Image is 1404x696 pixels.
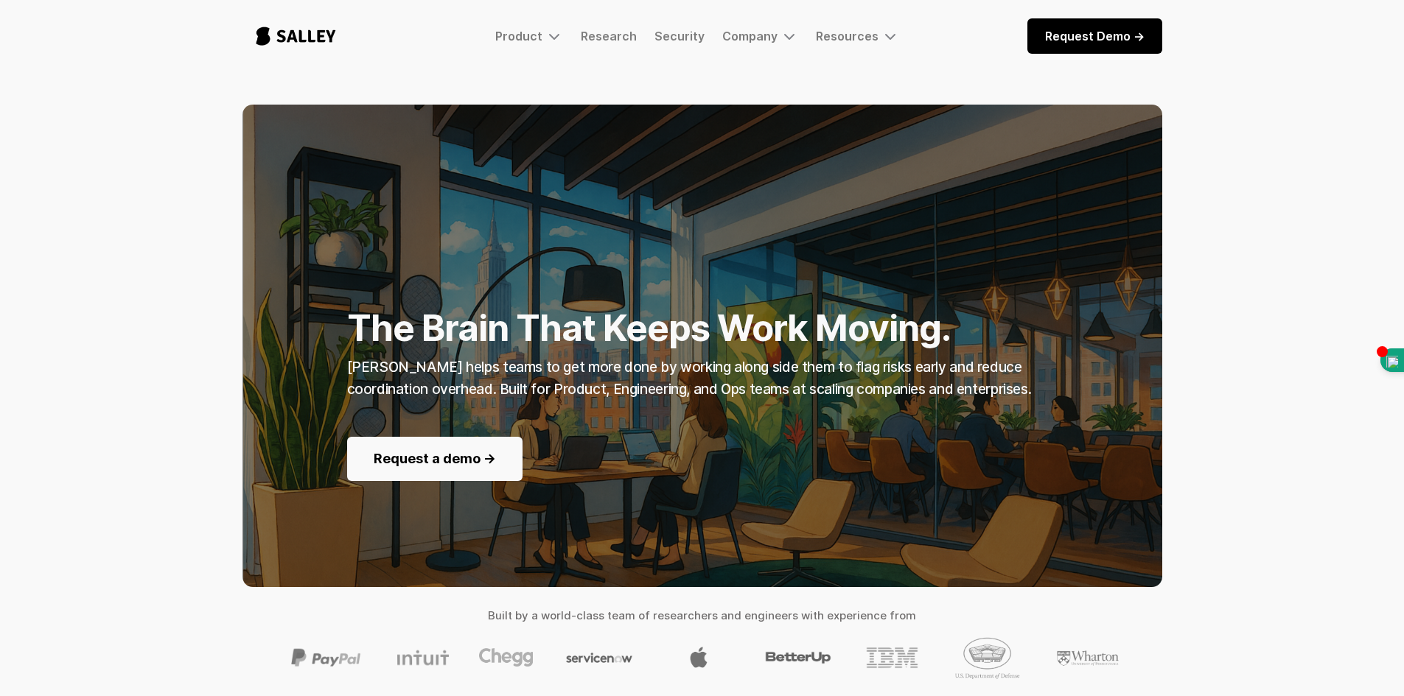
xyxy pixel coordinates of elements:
a: Security [654,29,705,43]
a: Research [581,29,637,43]
div: Resources [816,29,879,43]
div: Resources [816,27,899,45]
h4: Built by a world-class team of researchers and engineers with experience from [242,605,1162,627]
strong: The Brain That Keeps Work Moving. [347,306,951,350]
a: home [242,12,349,60]
a: Request a demo -> [347,437,523,481]
div: Company [722,27,798,45]
a: Request Demo -> [1027,18,1162,54]
div: Product [495,27,563,45]
strong: [PERSON_NAME] helps teams to get more done by working along side them to flag risks early and red... [347,359,1032,398]
div: Company [722,29,778,43]
div: Product [495,29,542,43]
